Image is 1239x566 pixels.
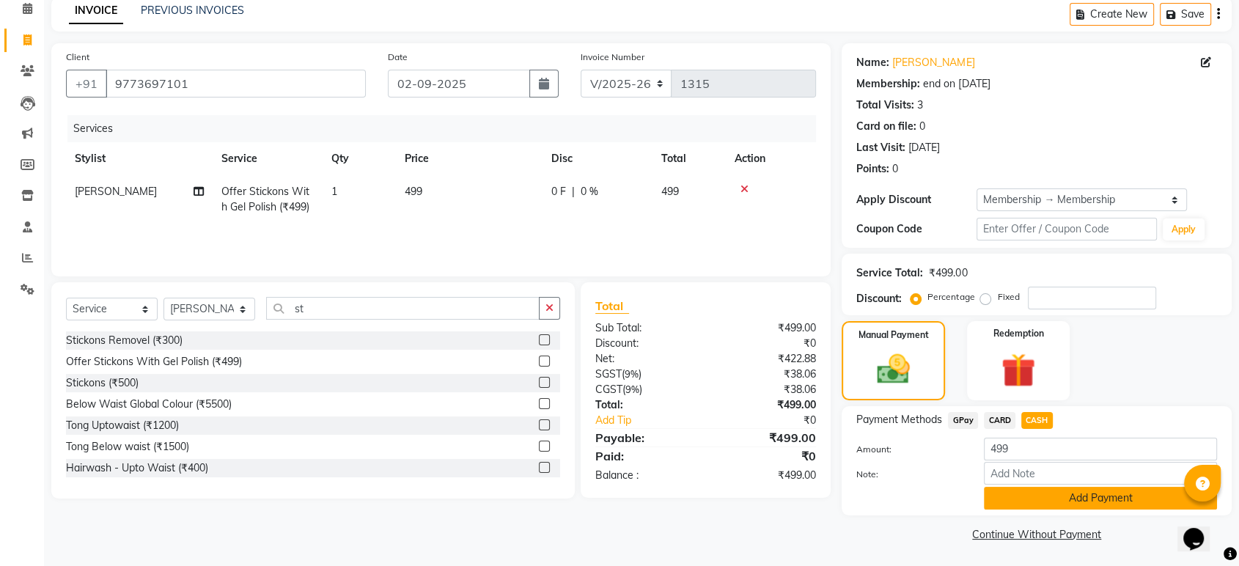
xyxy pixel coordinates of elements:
[706,468,828,483] div: ₹499.00
[892,161,898,177] div: 0
[984,412,1015,429] span: CARD
[856,221,977,237] div: Coupon Code
[396,142,543,175] th: Price
[990,349,1045,392] img: _gift.svg
[856,140,905,155] div: Last Visit:
[584,336,706,351] div: Discount:
[595,383,622,396] span: CGST
[66,460,208,476] div: Hairwash - Upto Waist (₹400)
[1177,507,1224,551] iframe: chat widget
[997,290,1019,304] label: Fixed
[625,383,639,395] span: 9%
[706,320,828,336] div: ₹499.00
[1070,3,1154,26] button: Create New
[948,412,978,429] span: GPay
[584,447,706,465] div: Paid:
[706,382,828,397] div: ₹38.06
[584,413,726,428] a: Add Tip
[66,375,139,391] div: Stickons (₹500)
[706,397,828,413] div: ₹499.00
[856,98,914,113] div: Total Visits:
[584,320,706,336] div: Sub Total:
[66,397,232,412] div: Below Waist Global Colour (₹5500)
[856,76,920,92] div: Membership:
[584,351,706,367] div: Net:
[984,487,1217,510] button: Add Payment
[927,290,974,304] label: Percentage
[856,265,923,281] div: Service Total:
[67,115,827,142] div: Services
[584,382,706,397] div: ( )
[625,368,639,380] span: 9%
[388,51,408,64] label: Date
[266,297,540,320] input: Search or Scan
[923,76,990,92] div: end on [DATE]
[856,291,902,306] div: Discount:
[706,447,828,465] div: ₹0
[66,333,183,348] div: Stickons Removel (₹300)
[66,354,242,370] div: Offer Stickons With Gel Polish (₹499)
[1160,3,1211,26] button: Save
[595,367,622,381] span: SGST
[856,55,889,70] div: Name:
[908,140,940,155] div: [DATE]
[584,429,706,446] div: Payable:
[856,161,889,177] div: Points:
[977,218,1157,240] input: Enter Offer / Coupon Code
[726,413,827,428] div: ₹0
[867,350,919,388] img: _cash.svg
[1021,412,1053,429] span: CASH
[66,70,107,98] button: +91
[917,98,923,113] div: 3
[706,336,828,351] div: ₹0
[141,4,244,17] a: PREVIOUS INVOICES
[652,142,726,175] th: Total
[726,142,816,175] th: Action
[66,51,89,64] label: Client
[984,438,1217,460] input: Amount
[584,397,706,413] div: Total:
[919,119,925,134] div: 0
[706,351,828,367] div: ₹422.88
[845,443,973,456] label: Amount:
[595,298,629,314] span: Total
[856,192,977,207] div: Apply Discount
[856,412,942,427] span: Payment Methods
[859,328,929,342] label: Manual Payment
[892,55,974,70] a: [PERSON_NAME]
[581,184,598,199] span: 0 %
[551,184,566,199] span: 0 F
[331,185,337,198] span: 1
[984,462,1217,485] input: Add Note
[993,327,1043,340] label: Redemption
[706,367,828,382] div: ₹38.06
[845,527,1229,543] a: Continue Without Payment
[929,265,967,281] div: ₹499.00
[543,142,652,175] th: Disc
[75,185,157,198] span: [PERSON_NAME]
[581,51,644,64] label: Invoice Number
[661,185,679,198] span: 499
[106,70,366,98] input: Search by Name/Mobile/Email/Code
[572,184,575,199] span: |
[66,418,179,433] div: Tong Uptowaist (₹1200)
[584,367,706,382] div: ( )
[66,142,213,175] th: Stylist
[706,429,828,446] div: ₹499.00
[221,185,309,213] span: Offer Stickons With Gel Polish (₹499)
[66,439,189,455] div: Tong Below waist (₹1500)
[213,142,323,175] th: Service
[1163,218,1205,240] button: Apply
[856,119,916,134] div: Card on file:
[584,468,706,483] div: Balance :
[405,185,422,198] span: 499
[845,468,973,481] label: Note:
[323,142,396,175] th: Qty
